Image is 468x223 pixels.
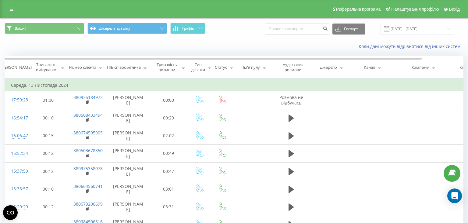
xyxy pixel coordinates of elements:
[107,163,150,180] td: [PERSON_NAME]
[279,94,303,106] span: Розмова не відбулась
[11,112,23,124] div: 16:54:17
[278,62,308,72] div: Аудіозапис розмови
[412,65,429,70] div: Кампанія
[215,65,227,70] div: Статус
[87,23,167,34] button: Джерела трафіку
[73,148,103,153] a: 380503678350
[11,201,23,213] div: 15:29:29
[364,65,375,70] div: Канал
[107,109,150,127] td: [PERSON_NAME]
[150,163,188,180] td: 00:47
[73,183,103,189] a: 380664560741
[150,198,188,216] td: 03:31
[73,201,103,207] a: 380673206699
[155,62,179,72] div: Тривалість розмови
[107,198,150,216] td: [PERSON_NAME]
[11,94,23,106] div: 17:59:28
[265,24,329,35] input: Пошук за номером
[191,62,205,72] div: Тип дзвінка
[29,127,67,144] td: 00:15
[107,180,150,198] td: [PERSON_NAME]
[243,65,260,70] div: Ім'я пулу
[391,7,439,12] span: Налаштування профілю
[336,7,381,12] span: Реферальна програма
[29,109,67,127] td: 00:10
[107,91,150,109] td: [PERSON_NAME]
[3,205,18,220] button: Open CMP widget
[73,166,103,171] a: 380975358078
[150,144,188,162] td: 00:49
[150,109,188,127] td: 00:29
[107,127,150,144] td: [PERSON_NAME]
[170,23,205,34] button: Графік
[73,130,103,136] a: 380674595905
[150,180,188,198] td: 03:01
[150,127,188,144] td: 02:02
[15,26,26,31] span: Вхідні
[5,23,84,34] button: Вхідні
[359,43,463,49] a: Коли дані можуть відрізнятися вiд інших систем
[320,65,337,70] div: Джерело
[150,91,188,109] td: 00:00
[449,7,460,12] span: Вихід
[73,112,103,118] a: 380508433494
[11,148,23,159] div: 15:52:34
[332,24,365,35] button: Експорт
[29,198,67,216] td: 00:12
[69,65,96,70] div: Номер клієнта
[107,65,141,70] div: ПІБ співробітника
[29,91,67,109] td: 01:00
[107,144,150,162] td: [PERSON_NAME]
[34,62,58,72] div: Тривалість очікування
[447,188,462,203] div: Open Intercom Messenger
[11,183,23,195] div: 15:33:57
[29,180,67,198] td: 00:10
[182,26,194,31] span: Графік
[11,130,23,142] div: 16:06:47
[29,163,67,180] td: 00:12
[29,144,67,162] td: 00:12
[11,165,23,177] div: 15:37:59
[1,65,32,70] div: [PERSON_NAME]
[73,94,103,100] a: 380935184973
